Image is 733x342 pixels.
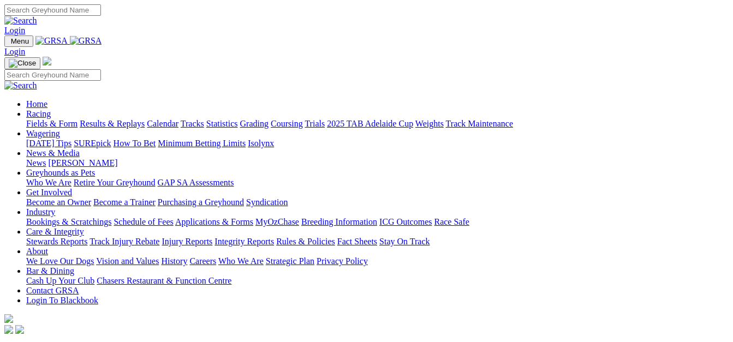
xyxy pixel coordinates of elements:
[114,217,173,226] a: Schedule of Fees
[337,237,377,246] a: Fact Sheets
[26,256,729,266] div: About
[446,119,513,128] a: Track Maintenance
[97,276,231,285] a: Chasers Restaurant & Function Centre
[26,139,729,148] div: Wagering
[26,178,729,188] div: Greyhounds as Pets
[26,109,51,118] a: Racing
[26,129,60,138] a: Wagering
[26,276,729,286] div: Bar & Dining
[96,256,159,266] a: Vision and Values
[4,26,25,35] a: Login
[266,256,314,266] a: Strategic Plan
[15,325,24,334] img: twitter.svg
[26,197,91,207] a: Become an Owner
[26,119,729,129] div: Racing
[43,57,51,65] img: logo-grsa-white.png
[26,158,46,167] a: News
[271,119,303,128] a: Coursing
[26,217,729,227] div: Industry
[379,217,432,226] a: ICG Outcomes
[26,296,98,305] a: Login To Blackbook
[26,276,94,285] a: Cash Up Your Club
[35,36,68,46] img: GRSA
[26,217,111,226] a: Bookings & Scratchings
[181,119,204,128] a: Tracks
[26,256,94,266] a: We Love Our Dogs
[415,119,444,128] a: Weights
[93,197,156,207] a: Become a Trainer
[305,119,325,128] a: Trials
[317,256,368,266] a: Privacy Policy
[26,266,74,275] a: Bar & Dining
[26,119,78,128] a: Fields & Form
[175,217,253,226] a: Applications & Forms
[9,59,36,68] img: Close
[26,286,79,295] a: Contact GRSA
[276,237,335,246] a: Rules & Policies
[4,81,37,91] img: Search
[114,139,156,148] a: How To Bet
[240,119,269,128] a: Grading
[74,178,156,187] a: Retire Your Greyhound
[26,247,48,256] a: About
[158,139,246,148] a: Minimum Betting Limits
[4,69,101,81] input: Search
[4,325,13,334] img: facebook.svg
[26,168,95,177] a: Greyhounds as Pets
[189,256,216,266] a: Careers
[218,256,264,266] a: Who We Are
[26,207,55,217] a: Industry
[214,237,274,246] a: Integrity Reports
[26,158,729,168] div: News & Media
[246,197,288,207] a: Syndication
[162,237,212,246] a: Injury Reports
[4,4,101,16] input: Search
[48,158,117,167] a: [PERSON_NAME]
[11,37,29,45] span: Menu
[158,178,234,187] a: GAP SA Assessments
[301,217,377,226] a: Breeding Information
[4,47,25,56] a: Login
[26,197,729,207] div: Get Involved
[4,57,40,69] button: Toggle navigation
[255,217,299,226] a: MyOzChase
[70,36,102,46] img: GRSA
[26,227,84,236] a: Care & Integrity
[26,139,71,148] a: [DATE] Tips
[161,256,187,266] a: History
[379,237,430,246] a: Stay On Track
[26,237,729,247] div: Care & Integrity
[26,237,87,246] a: Stewards Reports
[434,217,469,226] a: Race Safe
[248,139,274,148] a: Isolynx
[206,119,238,128] a: Statistics
[4,314,13,323] img: logo-grsa-white.png
[26,148,80,158] a: News & Media
[4,35,33,47] button: Toggle navigation
[90,237,159,246] a: Track Injury Rebate
[26,178,71,187] a: Who We Are
[26,99,47,109] a: Home
[158,197,244,207] a: Purchasing a Greyhound
[4,16,37,26] img: Search
[327,119,413,128] a: 2025 TAB Adelaide Cup
[26,188,72,197] a: Get Involved
[74,139,111,148] a: SUREpick
[80,119,145,128] a: Results & Replays
[147,119,178,128] a: Calendar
